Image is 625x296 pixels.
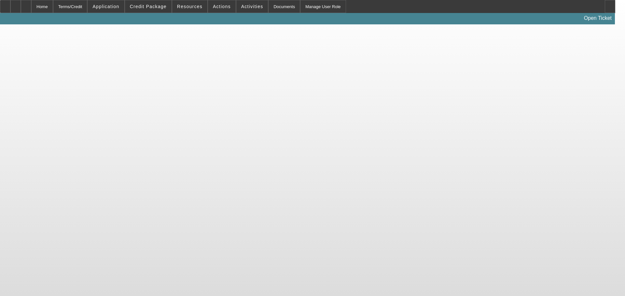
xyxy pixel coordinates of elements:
span: Credit Package [130,4,167,9]
button: Resources [172,0,207,13]
button: Activities [236,0,268,13]
span: Application [92,4,119,9]
span: Resources [177,4,202,9]
button: Application [88,0,124,13]
button: Actions [208,0,236,13]
a: Open Ticket [581,13,614,24]
button: Credit Package [125,0,172,13]
span: Actions [213,4,231,9]
span: Activities [241,4,263,9]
